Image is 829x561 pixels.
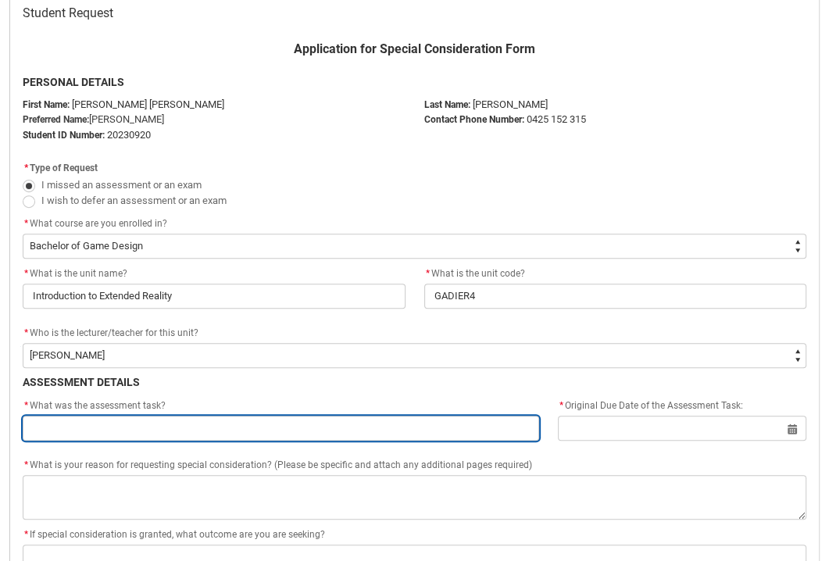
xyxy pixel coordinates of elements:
[294,41,535,56] b: Application for Special Consideration Form
[24,268,28,279] abbr: required
[424,97,807,113] p: [PERSON_NAME]
[559,400,563,411] abbr: required
[558,400,743,411] span: Original Due Date of the Assessment Task:
[24,459,28,470] abbr: required
[23,459,532,470] span: What is your reason for requesting special consideration? (Please be specific and attach any addi...
[23,114,89,125] strong: Preferred Name:
[24,400,28,411] abbr: required
[30,218,167,229] span: What course are you enrolled in?
[41,179,202,191] span: I missed an assessment or an exam
[424,268,525,279] span: What is the unit code?
[23,529,325,540] span: If special consideration is granted, what outcome are you are seeking?
[24,218,28,229] abbr: required
[30,327,198,338] span: Who is the lecturer/teacher for this unit?
[23,97,406,113] p: [PERSON_NAME] [PERSON_NAME]
[30,163,98,173] span: Type of Request
[23,400,166,411] span: What was the assessment task?
[23,127,406,143] p: 20230920
[23,268,127,279] span: What is the unit name?
[23,130,105,141] strong: Student ID Number:
[424,114,524,125] b: Contact Phone Number:
[424,99,470,110] b: Last Name:
[89,113,164,125] span: [PERSON_NAME]
[23,76,124,88] b: PERSONAL DETAILS
[41,195,227,206] span: I wish to defer an assessment or an exam
[24,529,28,540] abbr: required
[24,163,28,173] abbr: required
[426,268,430,279] abbr: required
[527,113,586,125] span: 0425 152 315
[23,5,113,21] span: Student Request
[24,327,28,338] abbr: required
[23,99,70,110] strong: First Name:
[23,376,140,388] b: ASSESSMENT DETAILS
